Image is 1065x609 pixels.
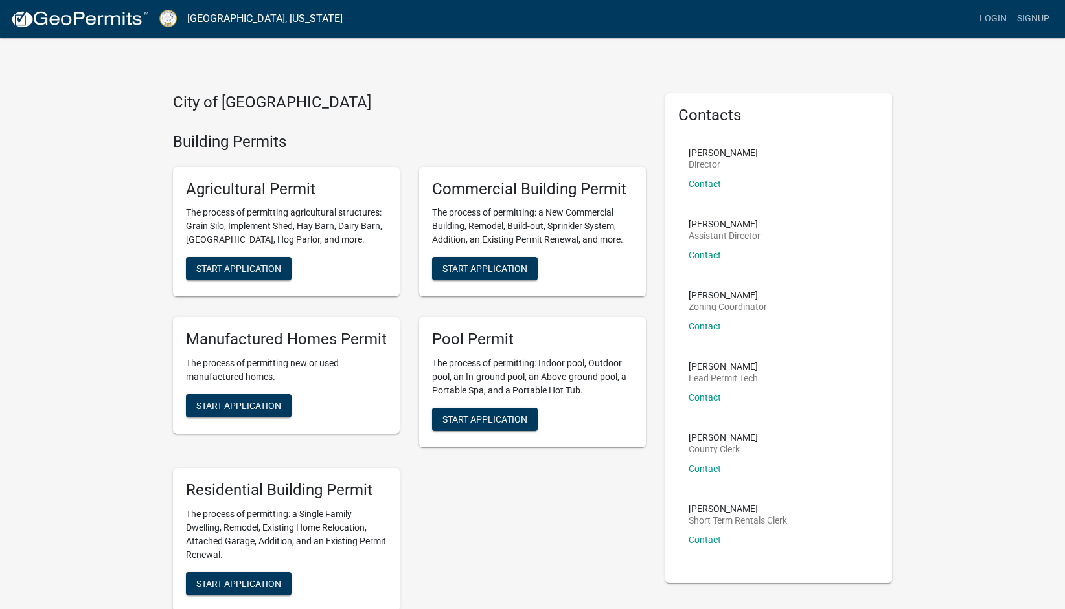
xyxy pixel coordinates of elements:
[432,357,633,397] p: The process of permitting: Indoor pool, Outdoor pool, an In-ground pool, an Above-ground pool, a ...
[186,394,292,417] button: Start Application
[689,516,787,525] p: Short Term Rentals Clerk
[689,433,758,442] p: [PERSON_NAME]
[186,257,292,280] button: Start Application
[689,179,721,189] a: Contact
[196,578,281,588] span: Start Application
[689,504,787,513] p: [PERSON_NAME]
[442,263,527,274] span: Start Application
[432,257,538,280] button: Start Application
[689,535,721,545] a: Contact
[689,392,721,403] a: Contact
[432,408,538,431] button: Start Application
[678,106,879,125] h5: Contacts
[432,330,633,349] h5: Pool Permit
[689,148,758,157] p: [PERSON_NAME]
[186,507,387,562] p: The process of permitting: a Single Family Dwelling, Remodel, Existing Home Relocation, Attached ...
[689,291,767,300] p: [PERSON_NAME]
[689,250,721,260] a: Contact
[689,302,767,311] p: Zoning Coordinator
[1012,6,1055,31] a: Signup
[186,357,387,384] p: The process of permitting new or used manufactured homes.
[173,133,646,151] h4: Building Permits
[974,6,1012,31] a: Login
[689,321,721,331] a: Contact
[442,414,527,425] span: Start Application
[186,180,387,199] h5: Agricultural Permit
[432,180,633,199] h5: Commercial Building Permit
[186,481,387,500] h5: Residential Building Permit
[196,263,281,274] span: Start Application
[689,362,758,371] p: [PERSON_NAME]
[689,231,761,240] p: Assistant Director
[173,93,646,112] h4: City of [GEOGRAPHIC_DATA]
[186,330,387,349] h5: Manufactured Homes Permit
[689,373,758,382] p: Lead Permit Tech
[186,572,292,595] button: Start Application
[689,463,721,474] a: Contact
[689,219,761,228] p: [PERSON_NAME]
[432,206,633,247] p: The process of permitting: a New Commercial Building, Remodel, Build-out, Sprinkler System, Addit...
[689,445,758,454] p: County Clerk
[159,10,177,27] img: Putnam County, Georgia
[186,206,387,247] p: The process of permitting agricultural structures: Grain Silo, Implement Shed, Hay Barn, Dairy Ba...
[187,8,343,30] a: [GEOGRAPHIC_DATA], [US_STATE]
[196,401,281,411] span: Start Application
[689,160,758,169] p: Director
